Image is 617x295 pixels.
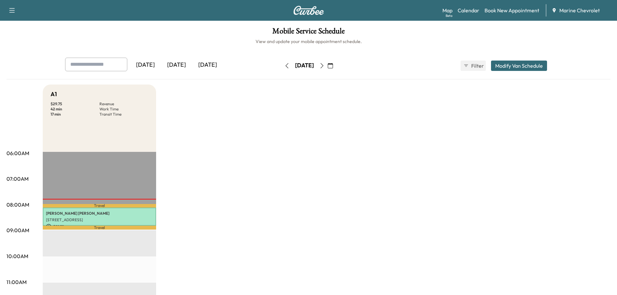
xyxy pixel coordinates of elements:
[491,61,547,71] button: Modify Van Schedule
[6,149,29,157] p: 06:00AM
[295,62,314,70] div: [DATE]
[446,13,452,18] div: Beta
[51,107,99,112] p: 42 min
[458,6,479,14] a: Calendar
[6,278,27,286] p: 11:00AM
[46,224,153,230] p: $ 29.75
[51,101,99,107] p: $ 29.75
[6,201,29,209] p: 08:00AM
[51,90,57,99] h5: A1
[161,58,192,73] div: [DATE]
[293,6,324,15] img: Curbee Logo
[6,27,611,38] h1: Mobile Service Schedule
[461,61,486,71] button: Filter
[130,58,161,73] div: [DATE]
[99,107,148,112] p: Work Time
[6,226,29,234] p: 09:00AM
[6,252,28,260] p: 10:00AM
[485,6,539,14] a: Book New Appointment
[43,204,156,208] p: Travel
[192,58,223,73] div: [DATE]
[51,112,99,117] p: 17 min
[46,217,153,222] p: [STREET_ADDRESS]
[99,101,148,107] p: Revenue
[46,211,153,216] p: [PERSON_NAME] [PERSON_NAME]
[6,175,29,183] p: 07:00AM
[471,62,483,70] span: Filter
[99,112,148,117] p: Transit Time
[6,38,611,45] h6: View and update your mobile appointment schedule.
[43,226,156,230] p: Travel
[559,6,600,14] span: Marine Chevrolet
[442,6,452,14] a: MapBeta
